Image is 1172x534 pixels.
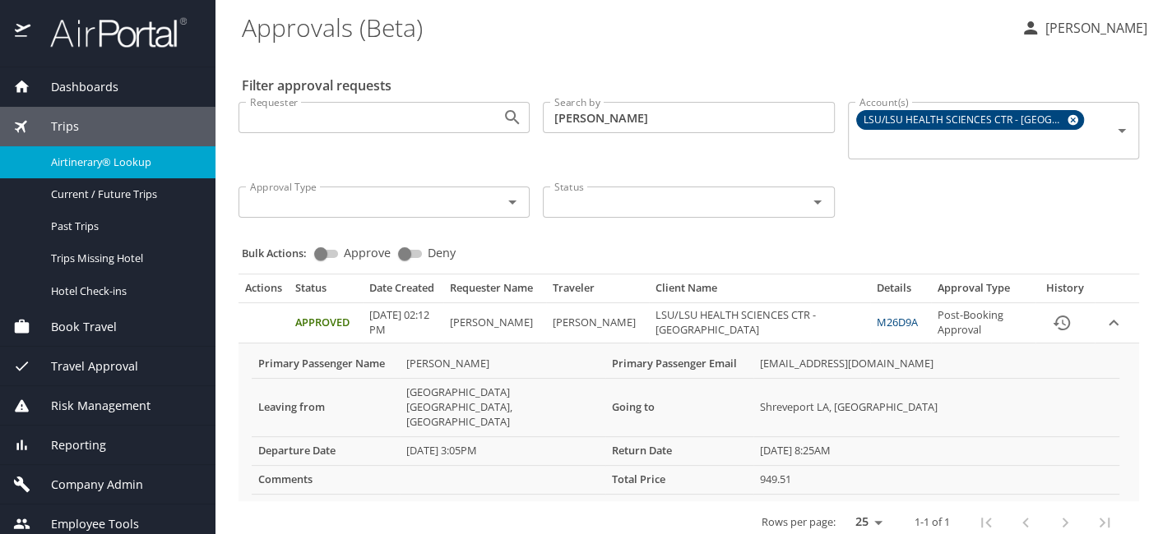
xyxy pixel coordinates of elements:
[252,350,400,378] th: Primary Passenger Name
[400,379,605,437] td: [GEOGRAPHIC_DATA] [GEOGRAPHIC_DATA], [GEOGRAPHIC_DATA]
[30,78,118,96] span: Dashboards
[30,397,151,415] span: Risk Management
[856,110,1084,130] div: LSU/LSU HEALTH SCIENCES CTR - [GEOGRAPHIC_DATA]
[51,251,196,266] span: Trips Missing Hotel
[931,281,1035,302] th: Approval Type
[931,303,1035,343] td: Post-Booking Approval
[239,281,289,302] th: Actions
[753,350,1119,378] td: [EMAIL_ADDRESS][DOMAIN_NAME]
[428,247,456,259] span: Deny
[842,509,888,534] select: rows per page
[1110,119,1133,142] button: Open
[605,379,753,437] th: Going to
[605,436,753,465] th: Return Date
[543,102,834,133] input: Search by first or last name
[363,303,443,343] td: [DATE] 02:12 PM
[242,246,320,260] p: Bulk Actions:
[915,517,950,527] p: 1-1 of 1
[605,350,753,378] th: Primary Passenger Email
[289,303,363,343] td: Approved
[30,117,79,136] span: Trips
[400,350,605,378] td: [PERSON_NAME]
[344,247,391,259] span: Approve
[51,283,196,299] span: Hotel Check-ins
[443,303,546,343] td: [PERSON_NAME]
[546,303,649,343] td: [PERSON_NAME]
[753,379,1119,437] td: Shreveport LA, [GEOGRAPHIC_DATA]
[1101,311,1126,335] button: expand row
[30,357,138,375] span: Travel Approval
[1014,13,1154,43] button: [PERSON_NAME]
[51,186,196,202] span: Current / Future Trips
[762,517,836,527] p: Rows per page:
[605,465,753,494] th: Total Price
[753,465,1119,494] td: 949.51
[242,2,1008,53] h1: Approvals (Beta)
[252,379,400,437] th: Leaving from
[649,303,870,343] td: LSU/LSU HEALTH SCIENCES CTR - [GEOGRAPHIC_DATA]
[501,191,524,214] button: Open
[870,281,931,302] th: Details
[32,16,187,48] img: airportal-logo.png
[363,281,443,302] th: Date Created
[1040,18,1147,38] p: [PERSON_NAME]
[501,106,524,129] button: Open
[289,281,363,302] th: Status
[252,436,400,465] th: Departure Date
[252,350,1119,494] table: More info for approvals
[1035,281,1095,302] th: History
[400,436,605,465] td: [DATE] 3:05PM
[546,281,649,302] th: Traveler
[30,436,106,454] span: Reporting
[30,476,143,494] span: Company Admin
[753,436,1119,465] td: [DATE] 8:25AM
[443,281,546,302] th: Requester Name
[51,219,196,234] span: Past Trips
[877,315,918,329] a: M26D9A
[1042,303,1082,343] button: History
[806,191,829,214] button: Open
[649,281,870,302] th: Client Name
[15,16,32,48] img: icon-airportal.png
[857,112,1072,129] span: LSU/LSU HEALTH SCIENCES CTR - [GEOGRAPHIC_DATA]
[51,154,196,170] span: Airtinerary® Lookup
[30,318,117,336] span: Book Travel
[242,72,391,99] h2: Filter approval requests
[30,515,139,533] span: Employee Tools
[252,465,400,494] th: Comments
